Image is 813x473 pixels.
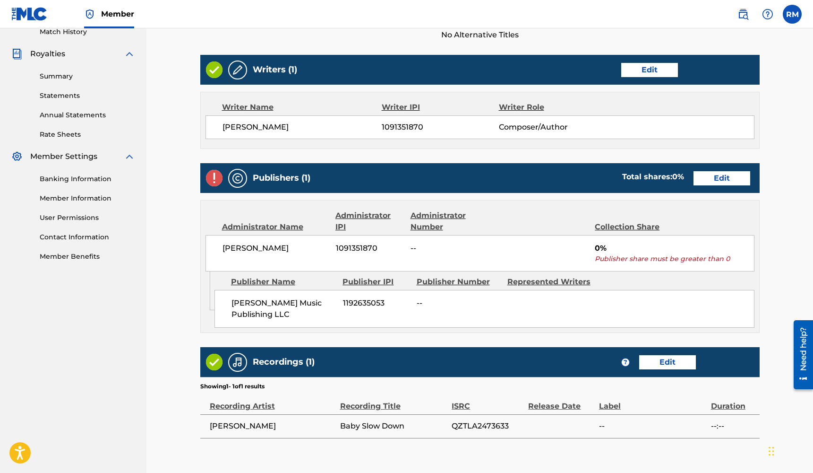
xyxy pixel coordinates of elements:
div: Writer IPI [382,102,499,113]
span: ? [622,359,629,366]
span: -- [417,298,500,309]
img: Valid [206,354,223,370]
div: Label [599,391,706,412]
img: Writers [232,64,243,76]
div: Publisher IPI [342,276,409,288]
a: Contact Information [40,232,135,242]
div: ISRC [452,391,523,412]
a: User Permissions [40,213,135,223]
div: Duration [711,391,755,412]
a: Edit [639,355,696,369]
span: 1091351870 [336,243,403,254]
a: Banking Information [40,174,135,184]
div: Recording Title [340,391,447,412]
a: Member Benefits [40,252,135,262]
span: 0 % [672,172,684,181]
div: Represented Writers [507,276,591,288]
div: Publisher Number [417,276,500,288]
img: Invalid [206,170,223,186]
span: No Alternative Titles [200,29,760,41]
div: Administrator IPI [335,210,403,233]
h5: Writers (1) [253,64,297,75]
div: Help [758,5,777,24]
p: Showing 1 - 1 of 1 results [200,382,265,391]
iframe: Resource Center [787,316,813,394]
img: Publishers [232,173,243,184]
img: expand [124,151,135,162]
div: Total shares: [622,171,684,183]
span: Member Settings [30,151,97,162]
div: Administrator Name [222,221,328,233]
a: Summary [40,71,135,81]
iframe: Chat Widget [766,428,813,473]
div: User Menu [783,5,802,24]
a: Public Search [734,5,753,24]
a: Edit [621,63,678,77]
div: Administrator Number [411,210,496,233]
div: Drag [769,437,774,465]
div: Publisher Name [231,276,336,288]
span: Royalties [30,48,65,60]
div: Writer Name [222,102,382,113]
div: Collection Share [595,221,675,233]
a: Member Information [40,193,135,203]
a: Match History [40,27,135,37]
span: Composer/Author [499,122,605,133]
span: -- [599,420,706,432]
img: Royalties [11,48,23,60]
img: Member Settings [11,151,23,162]
a: Rate Sheets [40,130,135,140]
img: MLC Logo [11,7,48,21]
span: 1091351870 [382,122,499,133]
span: [PERSON_NAME] [223,122,382,133]
img: search [737,9,749,20]
span: Baby Slow Down [340,420,447,432]
span: QZTLA2473633 [452,420,523,432]
h5: Publishers (1) [253,173,310,184]
span: --:-- [711,420,755,432]
span: [PERSON_NAME] Music Publishing LLC [231,298,336,320]
div: Recording Artist [210,391,335,412]
div: Writer Role [499,102,605,113]
a: Edit [693,171,750,185]
a: Statements [40,91,135,101]
span: 0% [595,243,754,254]
span: [PERSON_NAME] [210,420,335,432]
span: Publisher share must be greater than 0 [595,254,754,264]
img: Valid [206,61,223,78]
img: Top Rightsholder [84,9,95,20]
div: Release Date [528,391,594,412]
span: -- [411,243,496,254]
h5: Recordings (1) [253,357,315,368]
span: Member [101,9,134,19]
img: expand [124,48,135,60]
span: 1192635053 [343,298,410,309]
img: help [762,9,773,20]
img: Recordings [232,357,243,368]
span: [PERSON_NAME] [223,243,329,254]
a: Annual Statements [40,110,135,120]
